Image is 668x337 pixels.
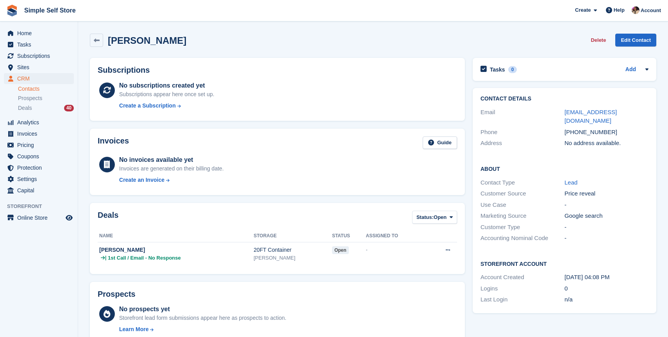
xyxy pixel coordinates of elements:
span: 1st Call / Email - No Response [108,254,180,262]
a: Preview store [64,213,74,222]
h2: Subscriptions [98,66,457,75]
div: Learn More [119,325,148,333]
span: Analytics [17,117,64,128]
img: Scott McCutcheon [632,6,639,14]
a: menu [4,185,74,196]
div: Storefront lead form submissions appear here as prospects to action. [119,314,286,322]
span: Online Store [17,212,64,223]
div: Invoices are generated on their billing date. [119,165,224,173]
a: menu [4,73,74,84]
span: Deals [18,104,32,112]
a: Add [625,65,636,74]
a: Deals 40 [18,104,74,112]
div: No address available. [564,139,648,148]
span: Help [614,6,625,14]
h2: Deals [98,211,118,225]
div: - [366,246,427,254]
div: - [564,223,648,232]
div: Contact Type [480,178,564,187]
a: Prospects [18,94,74,102]
span: Open [434,213,447,221]
div: No prospects yet [119,305,286,314]
div: Price reveal [564,189,648,198]
span: Capital [17,185,64,196]
a: Edit Contact [615,34,656,47]
h2: Tasks [490,66,505,73]
a: [EMAIL_ADDRESS][DOMAIN_NAME] [564,109,617,124]
div: No subscriptions created yet [119,81,214,90]
div: Address [480,139,564,148]
div: [PERSON_NAME] [99,246,254,254]
a: menu [4,174,74,185]
div: 0 [564,284,648,293]
a: Lead [564,179,577,186]
span: Account [641,7,661,14]
a: menu [4,128,74,139]
div: Create an Invoice [119,176,164,184]
div: Create a Subscription [119,102,176,110]
a: menu [4,117,74,128]
div: - [564,201,648,210]
div: Subscriptions appear here once set up. [119,90,214,99]
div: Email [480,108,564,125]
span: Sites [17,62,64,73]
a: menu [4,28,74,39]
span: Create [575,6,591,14]
span: Coupons [17,151,64,162]
span: Tasks [17,39,64,50]
span: Subscriptions [17,50,64,61]
a: Simple Self Store [21,4,79,17]
h2: Prospects [98,290,136,299]
span: Storefront [7,203,78,210]
a: Guide [423,136,457,149]
a: menu [4,212,74,223]
a: Create an Invoice [119,176,224,184]
div: Customer Type [480,223,564,232]
a: menu [4,62,74,73]
a: Learn More [119,325,286,333]
div: Account Created [480,273,564,282]
th: Name [98,230,254,242]
th: Storage [254,230,332,242]
div: n/a [564,295,648,304]
th: Status [332,230,366,242]
div: Phone [480,128,564,137]
div: - [564,234,648,243]
button: Delete [588,34,609,47]
div: 0 [508,66,517,73]
div: 40 [64,105,74,111]
div: [DATE] 04:08 PM [564,273,648,282]
a: Contacts [18,85,74,93]
h2: Storefront Account [480,260,648,267]
div: Customer Source [480,189,564,198]
span: Settings [17,174,64,185]
a: menu [4,140,74,151]
a: menu [4,162,74,173]
div: Marketing Source [480,212,564,220]
div: Accounting Nominal Code [480,234,564,243]
span: CRM [17,73,64,84]
span: Home [17,28,64,39]
span: Invoices [17,128,64,139]
button: Status: Open [412,211,457,224]
h2: About [480,165,648,172]
div: [PERSON_NAME] [254,254,332,262]
span: Pricing [17,140,64,151]
h2: Contact Details [480,96,648,102]
a: menu [4,151,74,162]
a: menu [4,50,74,61]
div: No invoices available yet [119,155,224,165]
span: Status: [416,213,434,221]
div: Google search [564,212,648,220]
div: Use Case [480,201,564,210]
th: Assigned to [366,230,427,242]
span: | [105,254,106,262]
span: open [332,246,349,254]
h2: [PERSON_NAME] [108,35,186,46]
img: stora-icon-8386f47178a22dfd0bd8f6a31ec36ba5ce8667c1dd55bd0f319d3a0aa187defe.svg [6,5,18,16]
span: Protection [17,162,64,173]
div: [PHONE_NUMBER] [564,128,648,137]
div: Last Login [480,295,564,304]
a: menu [4,39,74,50]
h2: Invoices [98,136,129,149]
